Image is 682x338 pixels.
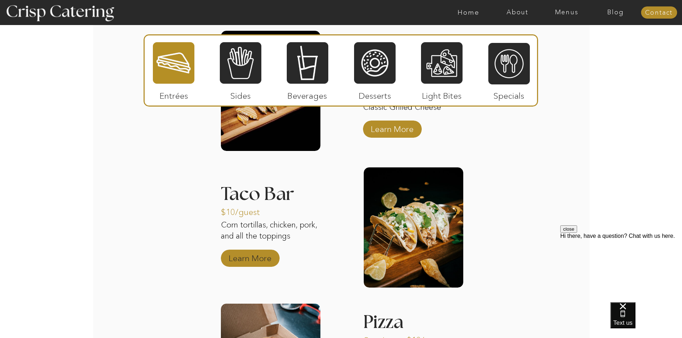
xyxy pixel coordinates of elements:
p: Desserts [351,84,399,104]
a: Menus [542,9,591,16]
iframe: podium webchat widget bubble [610,302,682,338]
p: $10/guest [221,200,269,221]
h3: Pizza [363,313,437,334]
p: Beverages [284,84,331,104]
iframe: podium webchat widget prompt [560,225,682,311]
p: Light Bites [418,84,466,104]
h3: Taco Bar [221,185,320,194]
p: Sides [217,84,264,104]
p: Entrées [150,84,198,104]
a: Learn More [368,117,416,138]
a: Blog [591,9,640,16]
p: Corn tortillas, chicken, pork, and all the toppings [221,220,320,254]
a: About [493,9,542,16]
a: Home [444,9,493,16]
a: Learn More [226,246,274,267]
a: Contact [641,9,677,16]
p: Specials [485,84,533,104]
